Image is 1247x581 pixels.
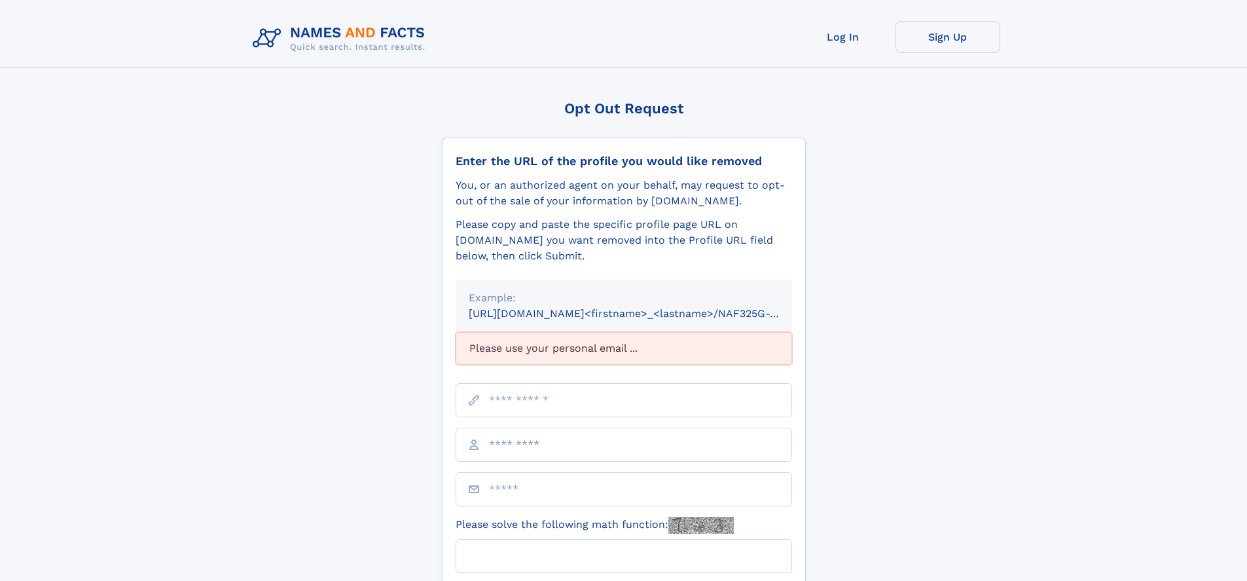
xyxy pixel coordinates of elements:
div: Please copy and paste the specific profile page URL on [DOMAIN_NAME] you want removed into the Pr... [456,217,792,264]
div: Example: [469,290,779,306]
label: Please solve the following math function: [456,517,734,534]
small: [URL][DOMAIN_NAME]<firstname>_<lastname>/NAF325G-xxxxxxxx [469,307,817,320]
div: Please use your personal email ... [456,332,792,365]
div: You, or an authorized agent on your behalf, may request to opt-out of the sale of your informatio... [456,178,792,209]
img: Logo Names and Facts [247,21,436,56]
div: Enter the URL of the profile you would like removed [456,154,792,168]
a: Log In [791,21,895,53]
div: Opt Out Request [442,100,806,117]
a: Sign Up [895,21,1000,53]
